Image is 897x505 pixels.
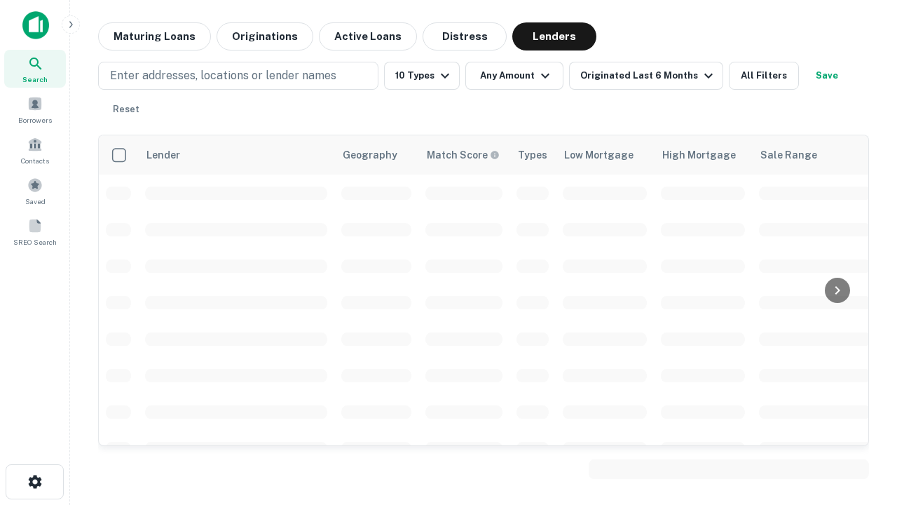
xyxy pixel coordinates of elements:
div: Originated Last 6 Months [580,67,717,84]
button: Enter addresses, locations or lender names [98,62,378,90]
div: Low Mortgage [564,147,634,163]
span: Saved [25,196,46,207]
button: All Filters [729,62,799,90]
a: SREO Search [4,213,66,250]
button: Save your search to get updates of matches that match your search criteria. [804,62,849,90]
button: Lenders [512,22,596,50]
span: Search [22,74,48,85]
div: Lender [146,147,180,163]
span: Contacts [21,155,49,166]
h6: Match Score [427,147,497,163]
th: High Mortgage [654,135,752,175]
th: Low Mortgage [556,135,654,175]
th: Lender [138,135,334,175]
div: High Mortgage [662,147,736,163]
div: Capitalize uses an advanced AI algorithm to match your search with the best lender. The match sco... [427,147,500,163]
div: Types [518,147,547,163]
img: capitalize-icon.png [22,11,49,39]
button: Reset [104,95,149,123]
button: Active Loans [319,22,417,50]
p: Enter addresses, locations or lender names [110,67,336,84]
div: Sale Range [760,147,817,163]
th: Types [509,135,556,175]
th: Sale Range [752,135,878,175]
a: Contacts [4,131,66,169]
th: Geography [334,135,418,175]
button: Any Amount [465,62,563,90]
button: 10 Types [384,62,460,90]
a: Borrowers [4,90,66,128]
a: Search [4,50,66,88]
iframe: Chat Widget [827,393,897,460]
button: Originated Last 6 Months [569,62,723,90]
button: Originations [217,22,313,50]
button: Maturing Loans [98,22,211,50]
div: Geography [343,147,397,163]
button: Distress [423,22,507,50]
th: Capitalize uses an advanced AI algorithm to match your search with the best lender. The match sco... [418,135,509,175]
a: Saved [4,172,66,210]
span: Borrowers [18,114,52,126]
span: SREO Search [13,236,57,248]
